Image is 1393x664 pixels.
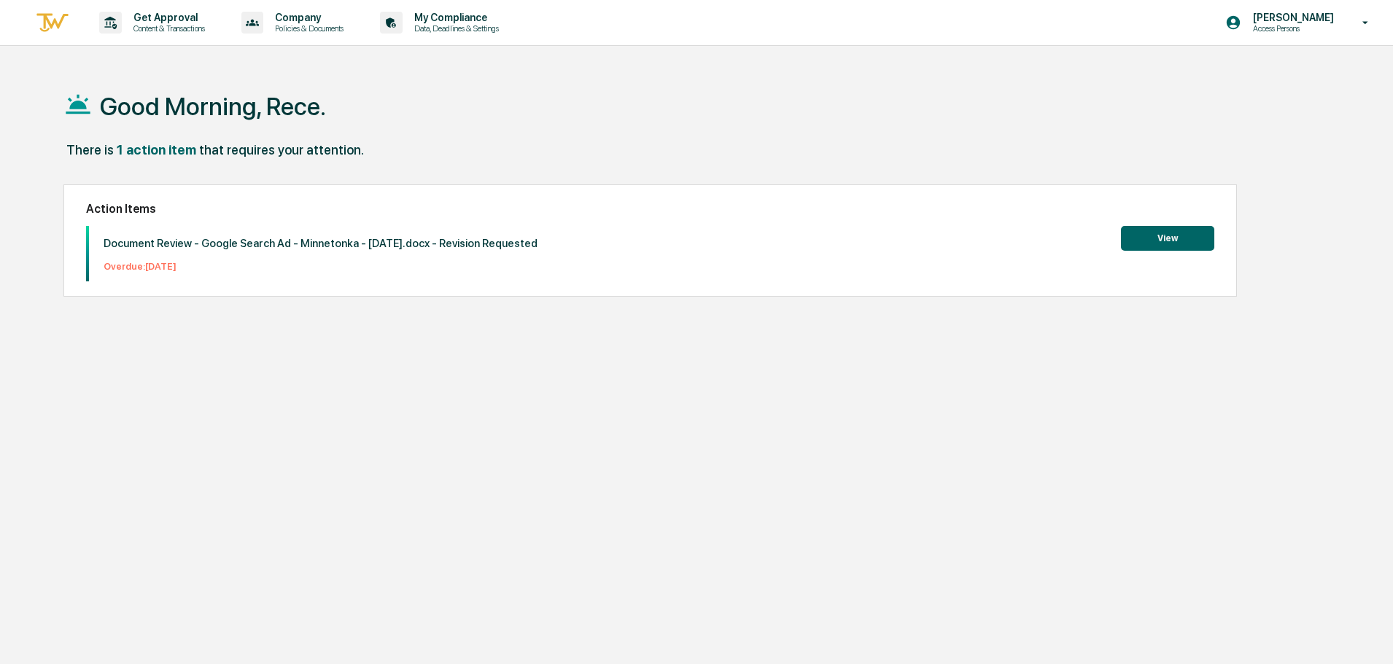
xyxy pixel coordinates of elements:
button: View [1121,226,1214,251]
div: There is [66,142,114,157]
p: Company [263,12,351,23]
p: Document Review - Google Search Ad - Minnetonka - [DATE].docx - Revision Requested [104,237,538,250]
div: 1 action item [117,142,196,157]
p: Access Persons [1241,23,1341,34]
a: View [1121,230,1214,244]
h2: Action Items [86,202,1214,216]
p: My Compliance [403,12,506,23]
p: Get Approval [122,12,212,23]
div: that requires your attention. [199,142,364,157]
img: logo [35,11,70,35]
p: [PERSON_NAME] [1241,12,1341,23]
p: Data, Deadlines & Settings [403,23,506,34]
p: Policies & Documents [263,23,351,34]
h1: Good Morning, Rece. [100,92,326,121]
p: Overdue: [DATE] [104,261,538,272]
p: Content & Transactions [122,23,212,34]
